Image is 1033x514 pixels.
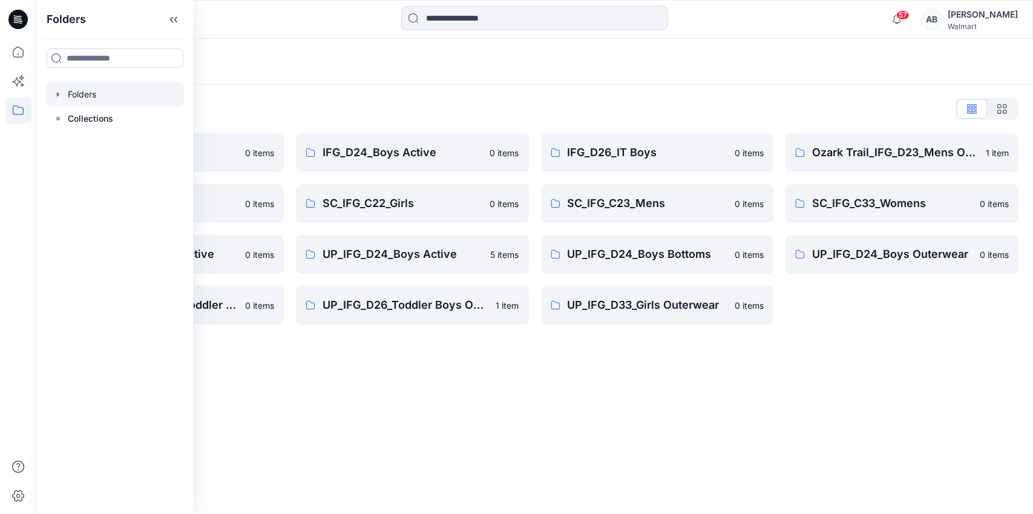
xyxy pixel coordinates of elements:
[980,197,1009,210] p: 0 items
[735,197,764,210] p: 0 items
[490,197,519,210] p: 0 items
[296,235,529,274] a: UP_IFG_D24_Boys Active5 items
[896,10,910,20] span: 57
[568,195,728,212] p: SC_IFG_C23_Mens
[245,299,274,312] p: 0 items
[541,286,774,325] a: UP_IFG_D33_Girls Outerwear0 items
[735,147,764,159] p: 0 items
[541,133,774,172] a: IFG_D26_IT Boys0 items
[785,133,1018,172] a: Ozark Trail_IFG_D23_Mens Outdoor1 item
[68,111,113,126] p: Collections
[323,195,483,212] p: SC_IFG_C22_Girls
[948,22,1018,31] div: Walmart
[568,144,728,161] p: IFG_D26_IT Boys
[323,297,489,314] p: UP_IFG_D26_Toddler Boys Outerwear
[541,235,774,274] a: UP_IFG_D24_Boys Bottoms0 items
[323,144,483,161] p: IFG_D24_Boys Active
[296,286,529,325] a: UP_IFG_D26_Toddler Boys Outerwear1 item
[785,184,1018,223] a: SC_IFG_C33_Womens0 items
[812,246,972,263] p: UP_IFG_D24_Boys Outerwear
[541,184,774,223] a: SC_IFG_C23_Mens0 items
[296,133,529,172] a: IFG_D24_Boys Active0 items
[812,195,972,212] p: SC_IFG_C33_Womens
[568,246,728,263] p: UP_IFG_D24_Boys Bottoms
[948,7,1018,22] div: [PERSON_NAME]
[323,246,484,263] p: UP_IFG_D24_Boys Active
[296,184,529,223] a: SC_IFG_C22_Girls0 items
[986,147,1009,159] p: 1 item
[245,147,274,159] p: 0 items
[490,147,519,159] p: 0 items
[812,144,979,161] p: Ozark Trail_IFG_D23_Mens Outdoor
[496,299,519,312] p: 1 item
[245,248,274,261] p: 0 items
[921,8,943,30] div: AB
[785,235,1018,274] a: UP_IFG_D24_Boys Outerwear0 items
[735,248,764,261] p: 0 items
[245,197,274,210] p: 0 items
[568,297,728,314] p: UP_IFG_D33_Girls Outerwear
[491,248,519,261] p: 5 items
[980,248,1009,261] p: 0 items
[735,299,764,312] p: 0 items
